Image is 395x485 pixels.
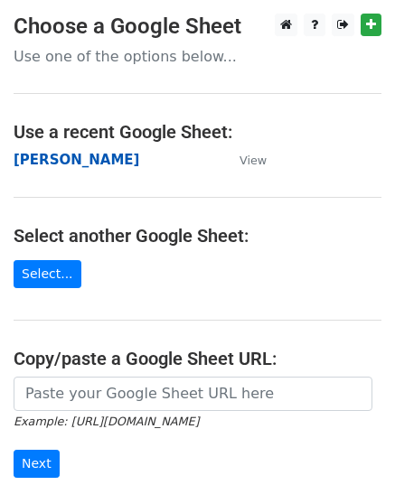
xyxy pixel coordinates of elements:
[14,225,381,247] h4: Select another Google Sheet:
[14,47,381,66] p: Use one of the options below...
[221,152,267,168] a: View
[14,152,139,168] a: [PERSON_NAME]
[305,398,395,485] iframe: Chat Widget
[240,154,267,167] small: View
[14,377,372,411] input: Paste your Google Sheet URL here
[14,121,381,143] h4: Use a recent Google Sheet:
[14,14,381,40] h3: Choose a Google Sheet
[14,415,199,428] small: Example: [URL][DOMAIN_NAME]
[14,450,60,478] input: Next
[14,260,81,288] a: Select...
[14,348,381,369] h4: Copy/paste a Google Sheet URL:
